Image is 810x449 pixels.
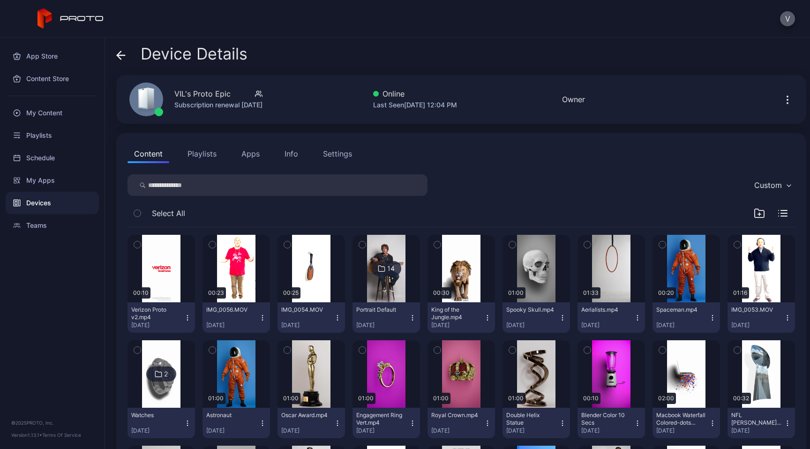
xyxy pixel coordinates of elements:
[11,432,42,438] span: Version 1.13.1 •
[131,412,183,419] div: Watches
[206,306,258,314] div: IMG_0056.MOV
[387,264,395,273] div: 14
[581,427,634,434] div: [DATE]
[780,11,795,26] button: V
[581,306,633,314] div: Aerialists.mp4
[6,124,99,147] a: Playlists
[281,322,334,329] div: [DATE]
[127,302,195,333] button: Verizon Proto v2.mp4[DATE]
[373,99,457,111] div: Last Seen [DATE] 12:04 PM
[352,408,420,438] button: Engagement Ring Vert.mp4[DATE]
[174,99,262,111] div: Subscription renewal [DATE]
[6,192,99,214] a: Devices
[656,412,708,427] div: Macbook Waterfall Colored-dots Looping (P)
[431,306,483,321] div: King of the Jungle.mp4
[277,302,345,333] button: IMG_0054.MOV[DATE]
[431,322,484,329] div: [DATE]
[323,148,352,159] div: Settings
[581,412,633,427] div: Blender Color 10 Secs
[431,412,483,419] div: Royal Crown.mp4
[656,306,708,314] div: Spaceman.mp4
[6,214,99,237] a: Teams
[235,144,266,163] button: Apps
[281,306,333,314] div: IMG_0054.MOV
[141,45,247,63] span: Device Details
[127,144,169,163] button: Content
[285,148,298,159] div: Info
[11,419,93,427] div: © 2025 PROTO, Inc.
[131,322,184,329] div: [DATE]
[750,174,795,196] button: Custom
[656,322,709,329] div: [DATE]
[352,302,420,333] button: Portrait Default[DATE]
[427,302,495,333] button: King of the Jungle.mp4[DATE]
[731,427,784,434] div: [DATE]
[206,427,259,434] div: [DATE]
[577,302,645,333] button: Aerialists.mp4[DATE]
[506,412,558,427] div: Double Helix Statue
[731,306,783,314] div: IMG_0053.MOV
[427,408,495,438] button: Royal Crown.mp4[DATE]
[506,322,559,329] div: [DATE]
[652,302,720,333] button: Spaceman.mp4[DATE]
[502,302,570,333] button: Spooky Skull.mp4[DATE]
[181,144,223,163] button: Playlists
[174,88,231,99] div: VIL's Proto Epic
[127,408,195,438] button: Watches[DATE]
[206,412,258,419] div: Astronaut
[152,208,185,219] span: Select All
[731,412,783,427] div: NFL Vince Lombardi Trophy
[652,408,720,438] button: Macbook Waterfall Colored-dots Looping (P)[DATE]
[577,408,645,438] button: Blender Color 10 Secs[DATE]
[356,412,408,427] div: Engagement Ring Vert.mp4
[502,408,570,438] button: Double Helix Statue[DATE]
[131,306,183,321] div: Verizon Proto v2.mp4
[281,412,333,419] div: Oscar Award.mp4
[506,427,559,434] div: [DATE]
[277,408,345,438] button: Oscar Award.mp4[DATE]
[431,427,484,434] div: [DATE]
[131,427,184,434] div: [DATE]
[506,306,558,314] div: Spooky Skull.mp4
[281,427,334,434] div: [DATE]
[656,427,709,434] div: [DATE]
[6,102,99,124] a: My Content
[42,432,81,438] a: Terms Of Service
[356,427,409,434] div: [DATE]
[373,88,457,99] div: Online
[202,302,270,333] button: IMG_0056.MOV[DATE]
[562,94,585,105] div: Owner
[206,322,259,329] div: [DATE]
[581,322,634,329] div: [DATE]
[202,408,270,438] button: Astronaut[DATE]
[6,147,99,169] a: Schedule
[731,322,784,329] div: [DATE]
[6,169,99,192] a: My Apps
[316,144,359,163] button: Settings
[164,370,168,378] div: 2
[356,322,409,329] div: [DATE]
[356,306,408,314] div: Portrait Default
[727,302,795,333] button: IMG_0053.MOV[DATE]
[727,408,795,438] button: NFL [PERSON_NAME] Trophy[DATE]
[754,180,782,190] div: Custom
[6,45,99,67] a: App Store
[6,67,99,90] a: Content Store
[278,144,305,163] button: Info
